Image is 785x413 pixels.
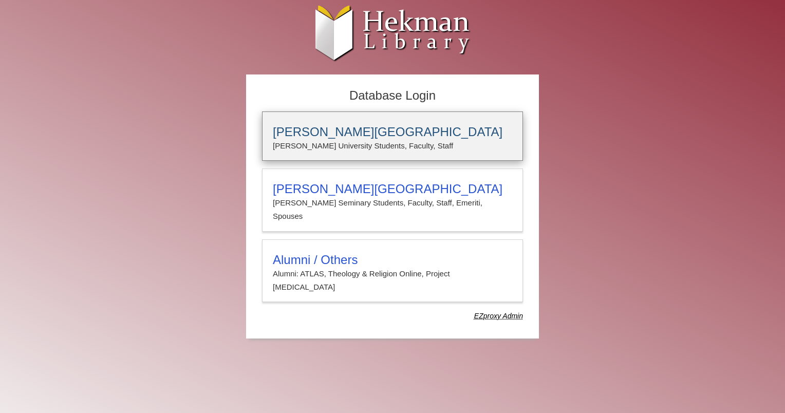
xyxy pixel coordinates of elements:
[273,182,512,196] h3: [PERSON_NAME][GEOGRAPHIC_DATA]
[273,139,512,153] p: [PERSON_NAME] University Students, Faculty, Staff
[273,267,512,294] p: Alumni: ATLAS, Theology & Religion Online, Project [MEDICAL_DATA]
[273,125,512,139] h3: [PERSON_NAME][GEOGRAPHIC_DATA]
[262,111,523,161] a: [PERSON_NAME][GEOGRAPHIC_DATA][PERSON_NAME] University Students, Faculty, Staff
[273,196,512,223] p: [PERSON_NAME] Seminary Students, Faculty, Staff, Emeriti, Spouses
[474,312,523,320] dfn: Use Alumni login
[262,168,523,232] a: [PERSON_NAME][GEOGRAPHIC_DATA][PERSON_NAME] Seminary Students, Faculty, Staff, Emeriti, Spouses
[273,253,512,267] h3: Alumni / Others
[273,253,512,294] summary: Alumni / OthersAlumni: ATLAS, Theology & Religion Online, Project [MEDICAL_DATA]
[257,85,528,106] h2: Database Login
